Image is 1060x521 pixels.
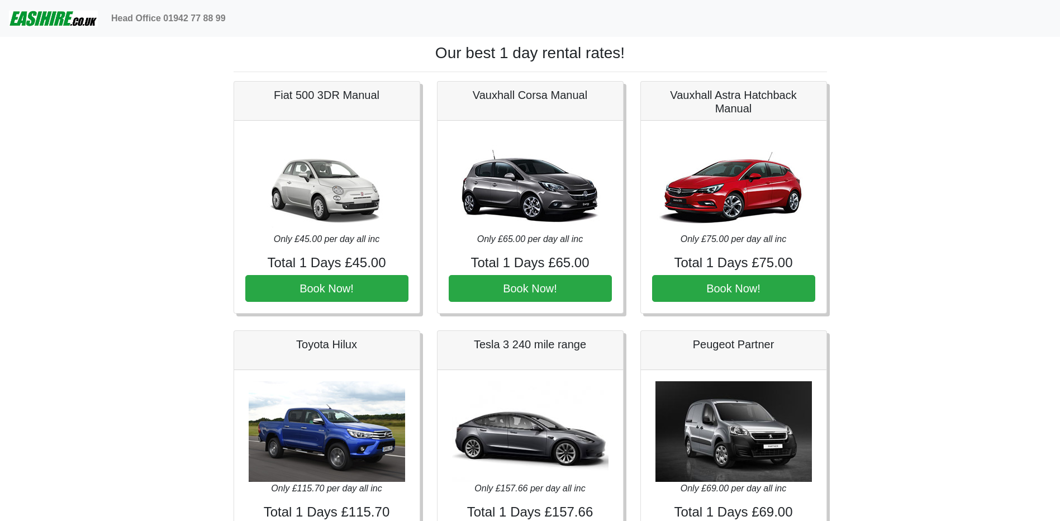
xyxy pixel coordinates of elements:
h5: Peugeot Partner [652,338,815,351]
h5: Fiat 500 3DR Manual [245,88,408,102]
i: Only £115.70 per day all inc [271,484,382,493]
i: Only £65.00 per day all inc [477,234,583,244]
i: Only £75.00 per day all inc [681,234,786,244]
img: easihire_logo_small.png [9,7,98,30]
h5: Vauxhall Corsa Manual [449,88,612,102]
h1: Our best 1 day rental rates! [234,44,827,63]
b: Head Office 01942 77 88 99 [111,13,226,23]
img: Vauxhall Astra Hatchback Manual [655,132,812,233]
button: Book Now! [245,275,408,302]
i: Only £69.00 per day all inc [681,484,786,493]
h4: Total 1 Days £157.66 [449,504,612,520]
img: Peugeot Partner [655,381,812,482]
i: Only £45.00 per day all inc [274,234,379,244]
img: Tesla 3 240 mile range [452,381,609,482]
h4: Total 1 Days £115.70 [245,504,408,520]
button: Book Now! [449,275,612,302]
h4: Total 1 Days £69.00 [652,504,815,520]
h5: Vauxhall Astra Hatchback Manual [652,88,815,115]
h5: Tesla 3 240 mile range [449,338,612,351]
img: Fiat 500 3DR Manual [249,132,405,233]
h4: Total 1 Days £75.00 [652,255,815,271]
button: Book Now! [652,275,815,302]
a: Head Office 01942 77 88 99 [107,7,230,30]
h4: Total 1 Days £45.00 [245,255,408,271]
h5: Toyota Hilux [245,338,408,351]
img: Vauxhall Corsa Manual [452,132,609,233]
h4: Total 1 Days £65.00 [449,255,612,271]
img: Toyota Hilux [249,381,405,482]
i: Only £157.66 per day all inc [474,484,585,493]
